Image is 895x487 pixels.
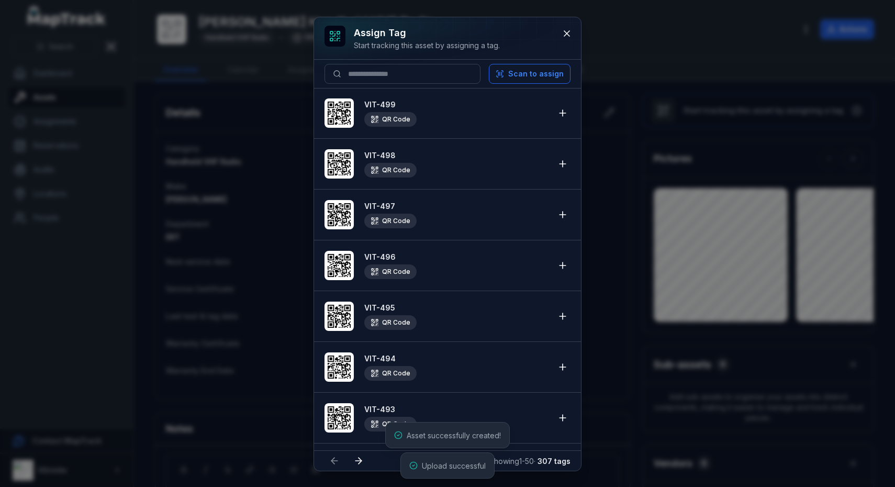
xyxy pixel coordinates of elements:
[489,457,570,466] span: Showing 1 - 50 ·
[354,40,500,51] div: Start tracking this asset by assigning a tag.
[364,150,549,161] strong: VIT-498
[364,112,417,127] div: QR Code
[364,252,549,262] strong: VIT-496
[364,264,417,279] div: QR Code
[364,417,417,431] div: QR Code
[364,214,417,228] div: QR Code
[364,366,417,381] div: QR Code
[364,353,549,364] strong: VIT-494
[364,201,549,212] strong: VIT-497
[407,431,501,440] span: Asset successfully created!
[364,315,417,330] div: QR Code
[489,64,570,84] button: Scan to assign
[538,457,570,466] strong: 307 tags
[422,461,486,470] span: Upload successful
[364,303,549,313] strong: VIT-495
[354,26,500,40] h3: Assign tag
[364,404,549,415] strong: VIT-493
[364,163,417,178] div: QR Code
[364,99,549,110] strong: VIT-499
